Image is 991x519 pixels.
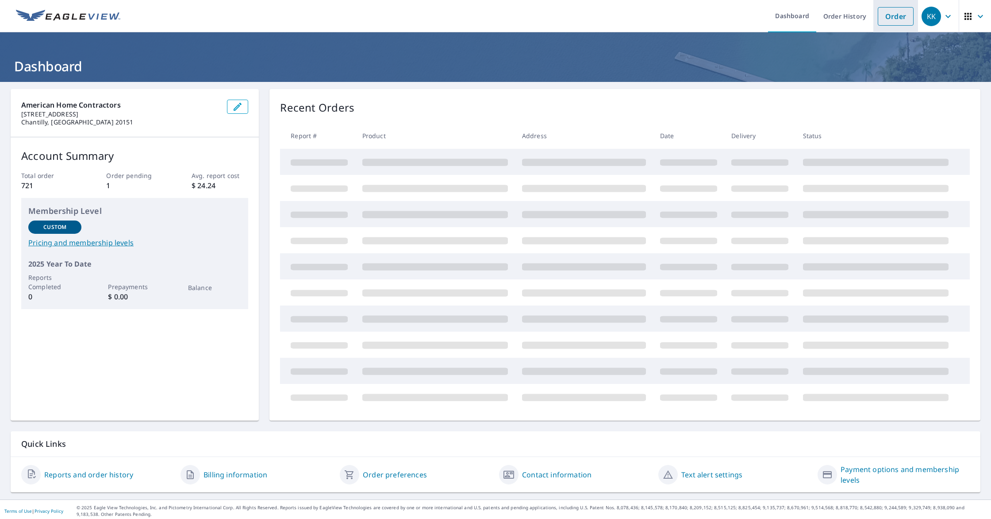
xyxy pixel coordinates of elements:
p: Reports Completed [28,273,81,291]
a: Privacy Policy [35,508,63,514]
th: Status [796,123,956,149]
p: Quick Links [21,438,970,449]
a: Billing information [204,469,267,480]
p: Chantilly, [GEOGRAPHIC_DATA] 20151 [21,118,220,126]
a: Payment options and membership levels [841,464,970,485]
a: Terms of Use [4,508,32,514]
p: 0 [28,291,81,302]
p: Order pending [106,171,163,180]
th: Report # [280,123,355,149]
p: 721 [21,180,78,191]
p: $ 0.00 [108,291,161,302]
h1: Dashboard [11,57,980,75]
p: Avg. report cost [192,171,248,180]
p: $ 24.24 [192,180,248,191]
a: Reports and order history [44,469,133,480]
a: Order [878,7,914,26]
a: Text alert settings [681,469,742,480]
p: Total order [21,171,78,180]
p: Account Summary [21,148,248,164]
a: Pricing and membership levels [28,237,241,248]
p: Membership Level [28,205,241,217]
p: Balance [188,283,241,292]
p: Custom [43,223,66,231]
a: Order preferences [363,469,427,480]
th: Address [515,123,653,149]
p: Prepayments [108,282,161,291]
th: Delivery [724,123,795,149]
div: KK [922,7,941,26]
p: 1 [106,180,163,191]
p: | [4,508,63,514]
p: Recent Orders [280,100,354,116]
p: American Home Contractors [21,100,220,110]
th: Product [355,123,515,149]
p: [STREET_ADDRESS] [21,110,220,118]
a: Contact information [522,469,592,480]
th: Date [653,123,724,149]
img: EV Logo [16,10,120,23]
p: © 2025 Eagle View Technologies, Inc. and Pictometry International Corp. All Rights Reserved. Repo... [77,504,987,518]
p: 2025 Year To Date [28,259,241,269]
